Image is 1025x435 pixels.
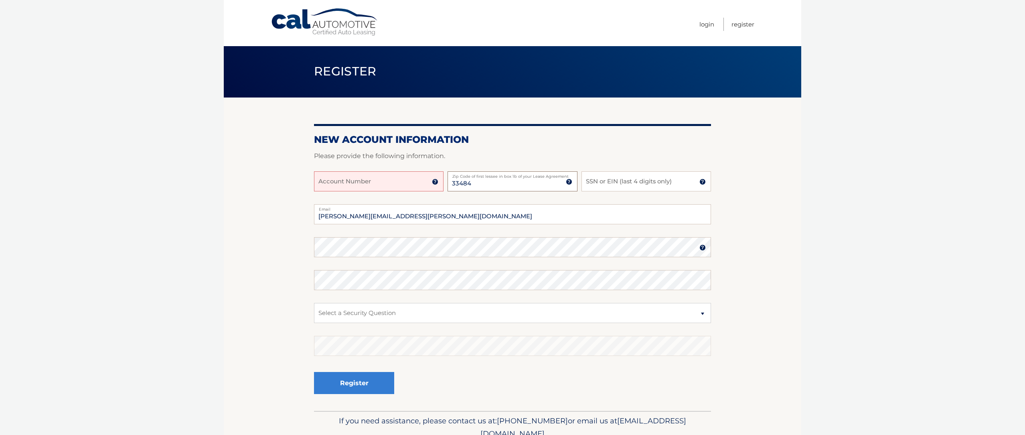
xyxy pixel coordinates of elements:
h2: New Account Information [314,134,711,146]
img: tooltip.svg [699,244,706,251]
input: Zip Code [448,171,577,191]
label: Zip Code of first lessee in box 1b of your Lease Agreement [448,171,577,178]
input: Account Number [314,171,444,191]
span: [PHONE_NUMBER] [497,416,568,425]
img: tooltip.svg [432,179,438,185]
a: Cal Automotive [271,8,379,37]
p: Please provide the following information. [314,150,711,162]
a: Login [699,18,714,31]
button: Register [314,372,394,394]
label: Email [314,204,711,211]
a: Register [731,18,754,31]
img: tooltip.svg [699,179,706,185]
input: Email [314,204,711,224]
img: tooltip.svg [566,179,572,185]
input: SSN or EIN (last 4 digits only) [581,171,711,191]
span: Register [314,64,377,79]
